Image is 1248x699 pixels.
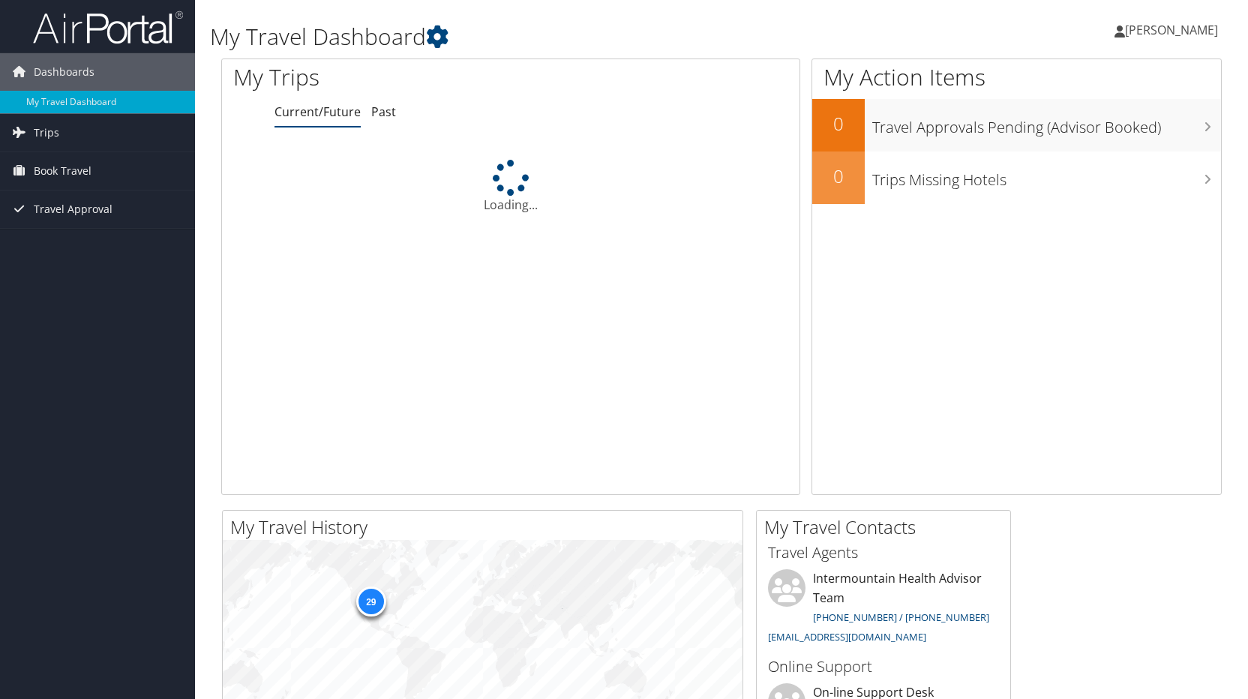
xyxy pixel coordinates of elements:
[812,61,1221,93] h1: My Action Items
[274,103,361,120] a: Current/Future
[760,569,1006,649] li: Intermountain Health Advisor Team
[222,160,799,214] div: Loading...
[768,630,926,643] a: [EMAIL_ADDRESS][DOMAIN_NAME]
[230,514,742,540] h2: My Travel History
[812,151,1221,204] a: 0Trips Missing Hotels
[813,610,989,624] a: [PHONE_NUMBER] / [PHONE_NUMBER]
[34,53,94,91] span: Dashboards
[33,10,183,45] img: airportal-logo.png
[812,163,865,189] h2: 0
[34,152,91,190] span: Book Travel
[768,656,999,677] h3: Online Support
[872,109,1221,138] h3: Travel Approvals Pending (Advisor Booked)
[812,111,865,136] h2: 0
[371,103,396,120] a: Past
[872,162,1221,190] h3: Trips Missing Hotels
[1114,7,1233,52] a: [PERSON_NAME]
[210,21,892,52] h1: My Travel Dashboard
[764,514,1010,540] h2: My Travel Contacts
[768,542,999,563] h3: Travel Agents
[233,61,547,93] h1: My Trips
[1125,22,1218,38] span: [PERSON_NAME]
[34,190,112,228] span: Travel Approval
[355,586,385,616] div: 29
[812,99,1221,151] a: 0Travel Approvals Pending (Advisor Booked)
[34,114,59,151] span: Trips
